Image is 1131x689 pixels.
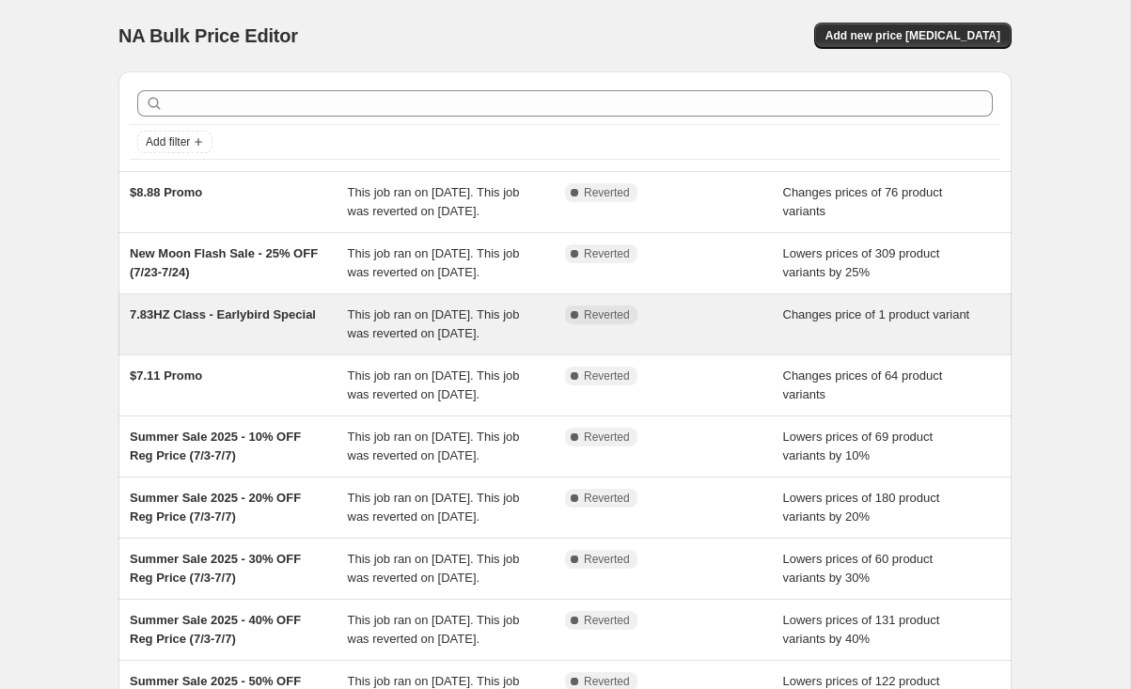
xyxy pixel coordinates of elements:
[348,307,520,340] span: This job ran on [DATE]. This job was reverted on [DATE].
[118,25,298,46] span: NA Bulk Price Editor
[584,246,630,261] span: Reverted
[584,552,630,567] span: Reverted
[584,368,630,384] span: Reverted
[348,552,520,585] span: This job ran on [DATE]. This job was reverted on [DATE].
[348,246,520,279] span: This job ran on [DATE]. This job was reverted on [DATE].
[348,368,520,401] span: This job ran on [DATE]. This job was reverted on [DATE].
[584,307,630,322] span: Reverted
[584,430,630,445] span: Reverted
[783,307,970,321] span: Changes price of 1 product variant
[584,491,630,506] span: Reverted
[146,134,190,149] span: Add filter
[584,613,630,628] span: Reverted
[130,246,318,279] span: New Moon Flash Sale - 25% OFF (7/23-7/24)
[783,368,943,401] span: Changes prices of 64 product variants
[783,552,934,585] span: Lowers prices of 60 product variants by 30%
[137,131,212,153] button: Add filter
[348,491,520,524] span: This job ran on [DATE]. This job was reverted on [DATE].
[814,23,1012,49] button: Add new price [MEDICAL_DATA]
[130,307,316,321] span: 7.83HZ Class - Earlybird Special
[825,28,1000,43] span: Add new price [MEDICAL_DATA]
[130,491,301,524] span: Summer Sale 2025 - 20% OFF Reg Price (7/3-7/7)
[584,674,630,689] span: Reverted
[348,185,520,218] span: This job ran on [DATE]. This job was reverted on [DATE].
[584,185,630,200] span: Reverted
[130,552,301,585] span: Summer Sale 2025 - 30% OFF Reg Price (7/3-7/7)
[783,246,940,279] span: Lowers prices of 309 product variants by 25%
[130,185,202,199] span: $8.88 Promo
[130,613,301,646] span: Summer Sale 2025 - 40% OFF Reg Price (7/3-7/7)
[130,430,301,462] span: Summer Sale 2025 - 10% OFF Reg Price (7/3-7/7)
[348,613,520,646] span: This job ran on [DATE]. This job was reverted on [DATE].
[783,491,940,524] span: Lowers prices of 180 product variants by 20%
[348,430,520,462] span: This job ran on [DATE]. This job was reverted on [DATE].
[130,368,202,383] span: $7.11 Promo
[783,613,940,646] span: Lowers prices of 131 product variants by 40%
[783,185,943,218] span: Changes prices of 76 product variants
[783,430,934,462] span: Lowers prices of 69 product variants by 10%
